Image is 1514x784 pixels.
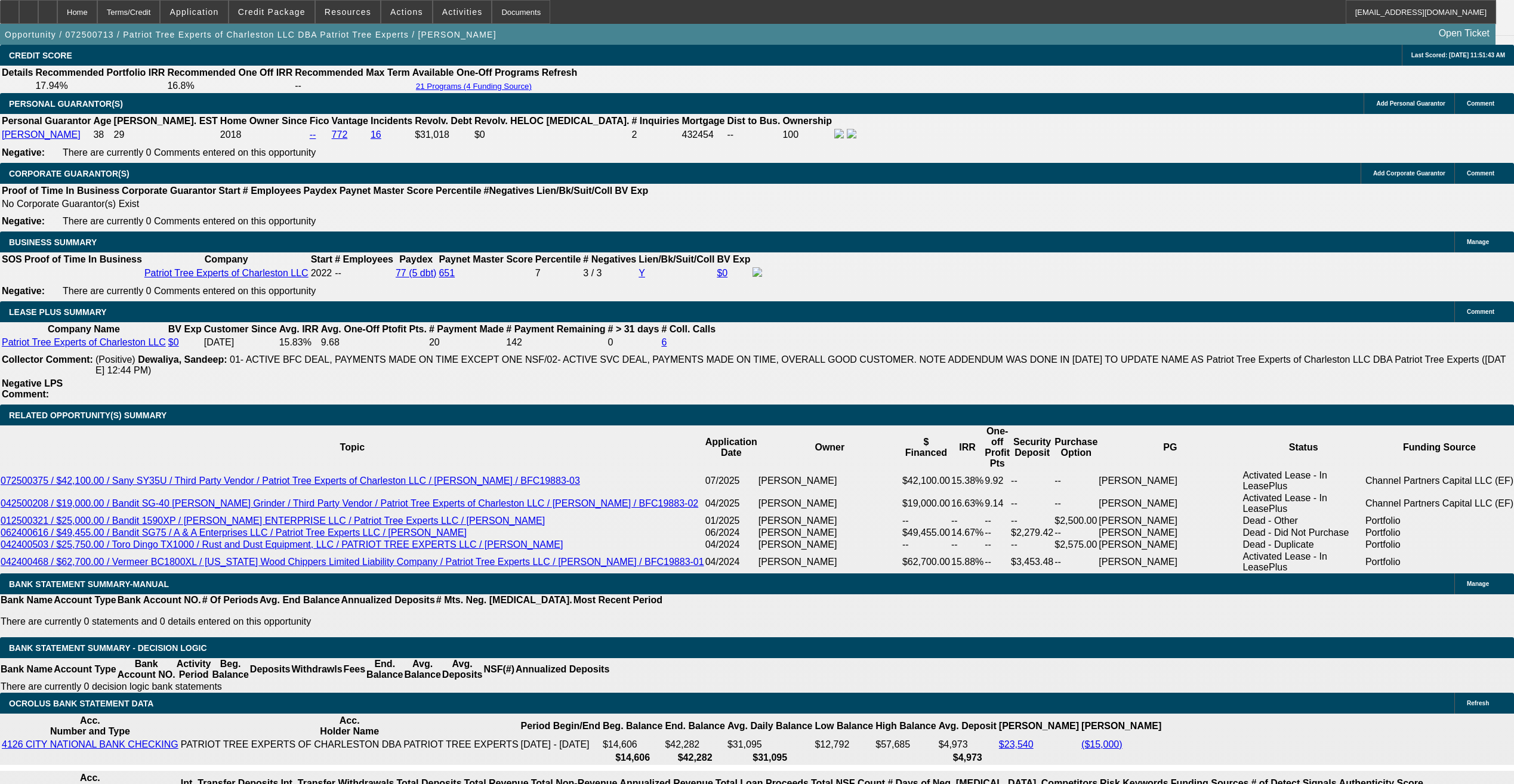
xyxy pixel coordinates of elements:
[93,116,111,126] b: Age
[403,658,441,681] th: Avg. Balance
[9,410,166,420] span: RELATED OPPORTUNITY(S) SUMMARY
[999,739,1034,749] a: $23,540
[63,216,316,226] span: There are currently 0 Comments entered on this opportunity
[9,699,153,708] span: OCROLUS BANK STATEMENT DATA
[311,254,332,264] b: Start
[304,186,337,196] b: Paydex
[412,67,540,79] th: Available One-Off Programs
[951,551,984,573] td: 15.88%
[474,128,630,141] td: $0
[220,116,307,126] b: Home Owner Since
[9,643,207,653] span: Bank Statement Summary - Decision Logic
[515,658,610,681] th: Annualized Deposits
[938,739,997,751] td: $4,973
[433,1,492,23] button: Activities
[1376,100,1445,107] span: Add Personal Guarantor
[439,268,455,278] a: 651
[2,116,91,126] b: Personal Guarantor
[168,324,202,334] b: BV Exp
[1467,239,1489,245] span: Manage
[442,658,483,681] th: Avg. Deposits
[1054,470,1098,492] td: --
[321,324,427,334] b: Avg. One-Off Ptofit Pts.
[144,268,309,278] a: Patriot Tree Experts of Charleston LLC
[9,99,123,109] span: PERSONAL GUARANTOR(S)
[902,551,951,573] td: $62,700.00
[758,527,902,539] td: [PERSON_NAME]
[705,539,758,551] td: 04/2024
[1467,170,1494,177] span: Comment
[166,80,293,92] td: 16.8%
[951,470,984,492] td: 15.38%
[1098,515,1242,527] td: [PERSON_NAME]
[631,116,679,126] b: # Inquiries
[2,286,45,296] b: Negative:
[1010,425,1054,470] th: Security Deposit
[1411,52,1505,58] span: Last Scored: [DATE] 11:51:43 AM
[9,307,107,317] span: LEASE PLUS SUMMARY
[727,752,813,764] th: $31,095
[2,378,63,399] b: Negative LPS Comment:
[1098,539,1242,551] td: [PERSON_NAME]
[205,254,248,264] b: Company
[203,337,277,348] td: [DATE]
[639,254,714,264] b: Lien/Bk/Suit/Coll
[705,470,758,492] td: 07/2025
[381,1,432,23] button: Actions
[705,551,758,573] td: 04/2024
[951,425,984,470] th: IRR
[782,116,832,126] b: Ownership
[259,594,341,606] th: Avg. End Balance
[117,594,202,606] th: Bank Account NO.
[412,81,535,91] button: 21 Programs (4 Funding Source)
[1010,515,1054,527] td: --
[705,492,758,515] td: 04/2025
[1,498,698,508] a: 042500208 / $19,000.00 / Bandit SG-40 [PERSON_NAME] Grinder / Third Party Vendor / Patriot Tree E...
[1010,539,1054,551] td: --
[951,527,984,539] td: 14.67%
[608,324,659,334] b: # > 31 days
[1242,492,1364,515] td: Activated Lease - In LeasePlus
[483,658,515,681] th: NSF(#)
[249,658,291,681] th: Deposits
[180,715,519,737] th: Acc. Holder Name
[602,739,663,751] td: $14,606
[682,128,726,141] td: 432454
[325,7,371,17] span: Resources
[705,527,758,539] td: 06/2024
[984,492,1010,515] td: 9.14
[902,539,951,551] td: --
[727,739,813,751] td: $31,095
[332,116,368,126] b: Vantage
[984,551,1010,573] td: --
[2,739,178,749] a: 4126 CITY NATIONAL BANK CHECKING
[998,715,1080,737] th: [PERSON_NAME]
[1242,425,1364,470] th: Status
[602,752,663,764] th: $14,606
[1,539,563,550] a: 042400503 / $25,750.00 / Toro Dingo TX1000 / Rust and Dust Equipment, LLC / PATRIOT TREE EXPERTS ...
[414,128,473,141] td: $31,018
[63,286,316,296] span: There are currently 0 Comments entered on this opportunity
[229,1,314,23] button: Credit Package
[1434,23,1494,44] a: Open Ticket
[1,198,653,210] td: No Corporate Guarantor(s) Exist
[1054,539,1098,551] td: $2,575.00
[1365,515,1514,527] td: Portfolio
[371,129,381,140] a: 16
[335,268,341,278] span: --
[1467,308,1494,315] span: Comment
[758,492,902,515] td: [PERSON_NAME]
[439,254,532,264] b: Paynet Master Score
[583,254,636,264] b: # Negatives
[279,337,319,348] td: 15.83%
[1365,470,1514,492] td: Channel Partners Capital LLC (EF)
[938,752,997,764] th: $4,973
[138,354,227,365] b: Dewaliya, Sandeep:
[661,337,667,347] a: 6
[53,658,117,681] th: Account Type
[176,658,212,681] th: Activity Period
[169,7,218,17] span: Application
[340,594,435,606] th: Annualized Deposits
[2,337,166,347] a: Patriot Tree Experts of Charleston LLC
[520,715,601,737] th: Period Begin/End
